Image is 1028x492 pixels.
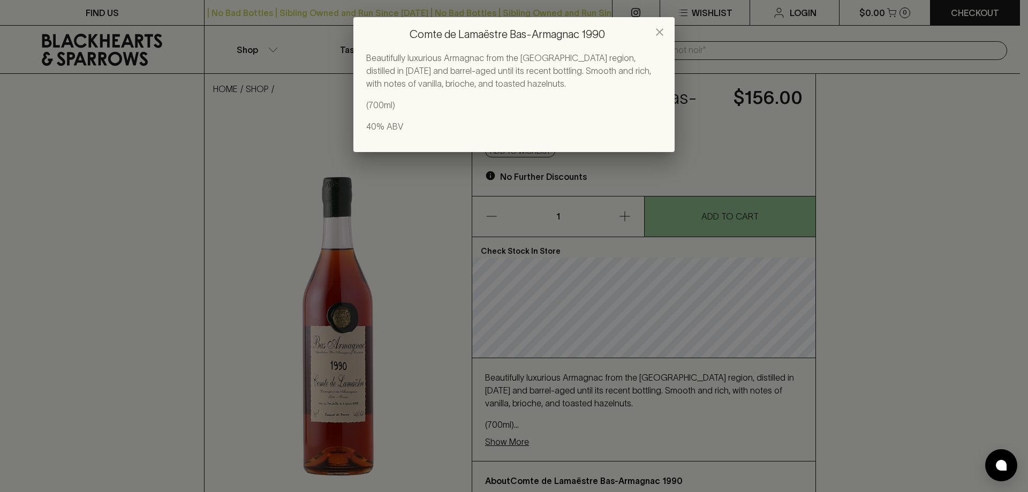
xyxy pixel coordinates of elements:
img: bubble-icon [996,460,1007,471]
p: (700ml) [366,99,662,111]
button: close [649,21,670,43]
h2: Comte de Lamaëstre Bas-Armagnac 1990 [353,17,675,51]
p: Beautifully luxurious Armagnac from the [GEOGRAPHIC_DATA] region, distilled in [DATE] and barrel-... [366,51,662,90]
p: 40% ABV [366,120,662,133]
